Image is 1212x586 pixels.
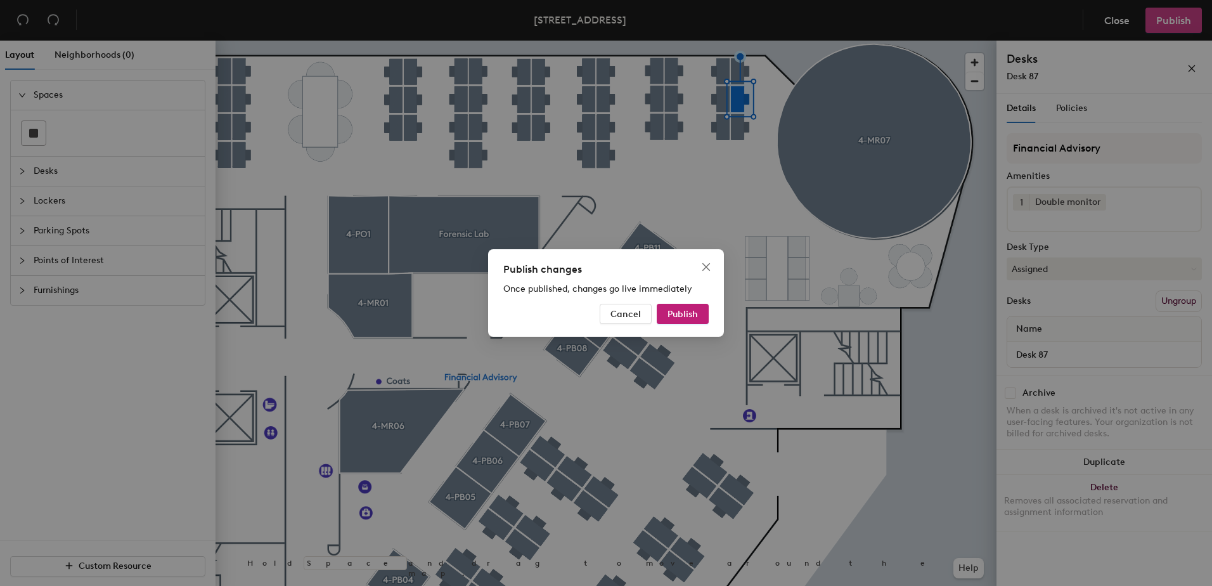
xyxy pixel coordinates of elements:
span: Close [696,262,716,272]
div: Publish changes [503,262,709,277]
button: Cancel [600,304,652,324]
span: close [701,262,711,272]
button: Publish [657,304,709,324]
button: Close [696,257,716,277]
span: Once published, changes go live immediately [503,283,692,294]
span: Cancel [610,309,641,320]
span: Publish [667,309,698,320]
